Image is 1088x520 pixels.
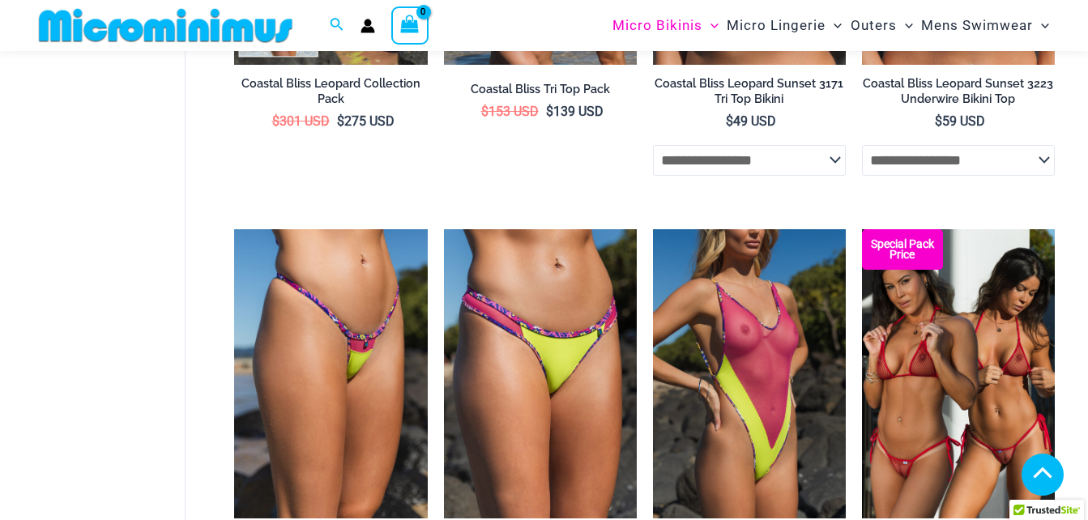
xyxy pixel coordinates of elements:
span: Outers [851,5,897,46]
a: Mens SwimwearMenu ToggleMenu Toggle [917,5,1053,46]
img: Summer Storm Red Tri Top Pack F [862,229,1055,518]
h2: Coastal Bliss Leopard Sunset 3171 Tri Top Bikini [653,76,846,106]
nav: Site Navigation [606,2,1056,49]
a: Coastal Bliss Tri Top Pack [444,82,637,103]
a: Search icon link [330,15,344,36]
span: $ [272,113,279,129]
span: Menu Toggle [1033,5,1049,46]
bdi: 275 USD [337,113,395,129]
img: MM SHOP LOGO FLAT [32,7,299,44]
span: Micro Bikinis [612,5,702,46]
span: Mens Swimwear [921,5,1033,46]
span: Menu Toggle [826,5,842,46]
a: Coastal Bliss Leopard Sunset 4275 Micro Bikini 01Coastal Bliss Leopard Sunset 4275 Micro Bikini 0... [234,229,427,518]
span: $ [481,104,489,119]
bdi: 301 USD [272,113,330,129]
span: Menu Toggle [897,5,913,46]
span: $ [546,104,553,119]
h2: Coastal Bliss Leopard Collection Pack [234,76,427,106]
span: $ [337,113,344,129]
img: Coastal Bliss Leopard Sunset 827 One Piece Monokini 06 [653,229,846,518]
span: Menu Toggle [702,5,719,46]
img: Coastal Bliss Leopard Sunset Thong Bikini 03 [444,229,637,518]
a: Micro LingerieMenu ToggleMenu Toggle [723,5,846,46]
span: Micro Lingerie [727,5,826,46]
a: Coastal Bliss Leopard Sunset 827 One Piece Monokini 06Coastal Bliss Leopard Sunset 827 One Piece ... [653,229,846,518]
bdi: 153 USD [481,104,539,119]
a: Coastal Bliss Leopard Sunset 3223 Underwire Bikini Top [862,76,1055,113]
a: Coastal Bliss Leopard Sunset 3171 Tri Top Bikini [653,76,846,113]
h2: Coastal Bliss Leopard Sunset 3223 Underwire Bikini Top [862,76,1055,106]
a: Coastal Bliss Leopard Collection Pack [234,76,427,113]
h2: Coastal Bliss Tri Top Pack [444,82,637,97]
img: Coastal Bliss Leopard Sunset 4275 Micro Bikini 01 [234,229,427,518]
bdi: 49 USD [726,113,776,129]
bdi: 139 USD [546,104,604,119]
a: Coastal Bliss Leopard Sunset Thong Bikini 03Coastal Bliss Leopard Sunset 4371 Thong Bikini 02Coas... [444,229,637,518]
a: Micro BikinisMenu ToggleMenu Toggle [608,5,723,46]
a: Account icon link [361,19,375,33]
a: OutersMenu ToggleMenu Toggle [847,5,917,46]
b: Special Pack Price [862,239,943,260]
a: View Shopping Cart, empty [391,6,429,44]
a: Summer Storm Red Tri Top Pack F Summer Storm Red Tri Top Pack BSummer Storm Red Tri Top Pack B [862,229,1055,518]
span: $ [726,113,733,129]
bdi: 59 USD [935,113,985,129]
span: $ [935,113,942,129]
